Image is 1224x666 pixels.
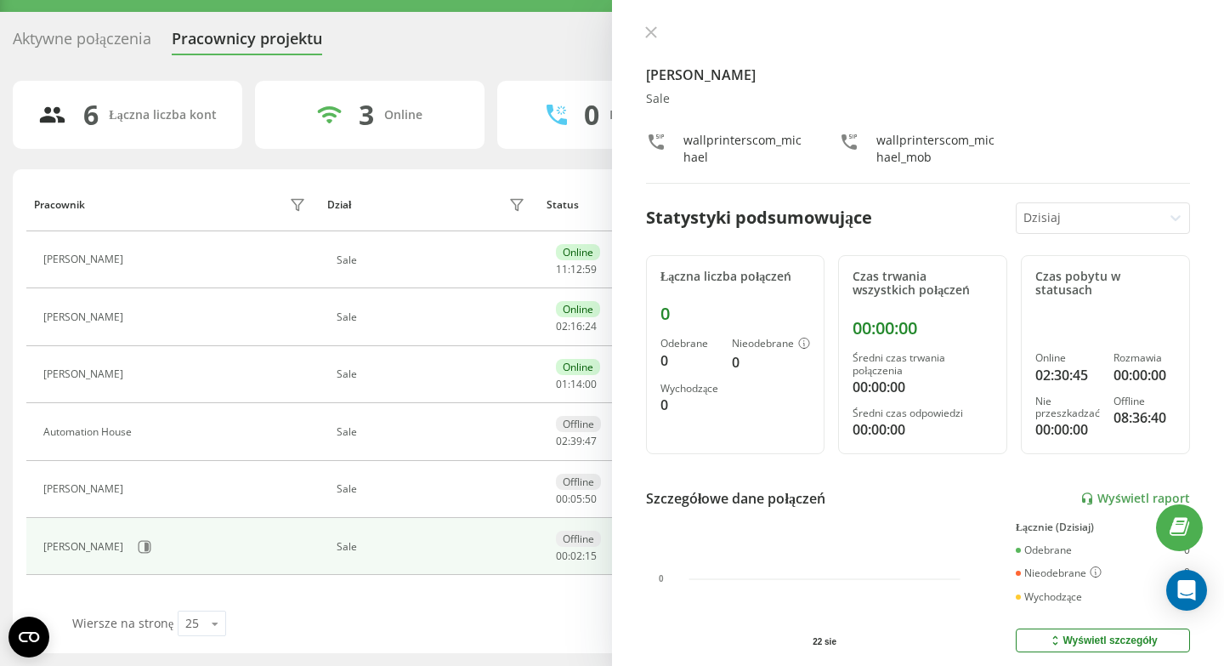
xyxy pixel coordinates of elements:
span: 02 [570,549,582,563]
div: [PERSON_NAME] [43,368,127,380]
div: Online [1035,352,1100,364]
div: Szczegółowe dane połączeń [646,488,825,509]
span: 16 [570,319,582,333]
div: Wychodzące [1016,591,1082,603]
div: Sale [646,92,1190,106]
div: Offline [1113,396,1176,407]
span: 00 [556,549,568,563]
div: Offline [556,474,601,490]
div: : : [556,435,597,447]
a: Wyświetl raport [1080,492,1190,506]
div: 0 [732,352,810,373]
div: Rozmawia [1113,352,1176,364]
div: Sale [337,426,530,438]
div: Offline [556,416,601,432]
div: Statystyki podsumowujące [646,205,872,231]
div: 3 [359,99,374,131]
div: Online [556,301,600,317]
div: Sale [337,541,530,553]
div: Online [556,244,600,260]
div: 00:00:00 [853,419,993,440]
div: 0 [660,395,718,415]
div: 00:00:00 [853,318,993,339]
div: Nieodebrane [1016,566,1102,580]
div: Średni czas trwania połączenia [853,352,993,377]
div: Aktywne połączenia [13,30,151,56]
span: 47 [585,434,597,448]
span: 05 [570,492,582,506]
div: Automation House [43,426,136,438]
div: Status [547,199,579,211]
span: 00 [585,377,597,391]
span: 02 [556,319,568,333]
div: Nieodebrane [732,338,810,351]
div: 02:30:45 [1035,365,1100,385]
div: Sale [337,311,530,323]
span: Wiersze na stronę [72,615,173,631]
span: 12 [570,262,582,276]
button: Open CMP widget [8,617,49,657]
div: Czas trwania wszystkich połączeń [853,270,993,299]
div: Odebrane [660,338,718,350]
span: 59 [585,262,597,276]
div: Sale [337,483,530,495]
div: Pracownicy projektu [172,30,322,56]
div: : : [556,264,597,276]
span: 24 [585,319,597,333]
div: : : [556,379,597,390]
div: 0 [660,350,718,371]
div: Czas pobytu w statusach [1035,270,1176,299]
div: Sale [337,368,530,380]
div: 6 [83,99,99,131]
span: 15 [585,549,597,563]
div: Wyświetl szczegóły [1048,634,1157,647]
div: [PERSON_NAME] [43,311,127,323]
div: Dział [327,199,351,211]
div: wallprinterscom_michael [683,132,805,166]
h4: [PERSON_NAME] [646,65,1190,85]
div: wallprinterscom_michael_mob [876,132,998,166]
div: Łączna liczba połączeń [660,270,810,284]
div: : : [556,550,597,562]
div: Średni czas odpowiedzi [853,407,993,419]
div: Nie przeszkadzać [1035,396,1100,420]
div: 0 [660,304,810,324]
div: 08:36:40 [1113,407,1176,428]
div: Wychodzące [660,383,718,395]
span: 02 [556,434,568,448]
div: Offline [556,531,601,547]
text: 0 [659,575,664,584]
span: 14 [570,377,582,391]
div: Pracownik [34,199,85,211]
div: Łączna liczba kont [109,108,216,122]
div: 0 [1184,544,1190,556]
text: 22 sie [813,637,836,646]
span: 39 [570,434,582,448]
button: Wyświetl szczegóły [1016,629,1190,652]
div: : : [556,321,597,333]
div: 00:00:00 [1113,365,1176,385]
div: 00:00:00 [853,377,993,397]
span: 01 [556,377,568,391]
div: Odebrane [1016,544,1072,556]
div: 0 [1184,566,1190,580]
div: 0 [584,99,599,131]
div: 25 [185,615,199,632]
div: Online [384,108,422,122]
div: Online [556,359,600,375]
div: [PERSON_NAME] [43,541,127,553]
div: Łącznie (Dzisiaj) [1016,521,1190,533]
div: Sale [337,254,530,266]
span: 50 [585,492,597,506]
div: : : [556,493,597,505]
span: 00 [556,492,568,506]
div: Open Intercom Messenger [1166,570,1207,611]
div: [PERSON_NAME] [43,253,127,265]
div: Rozmawiają [609,108,677,122]
div: 00:00:00 [1035,419,1100,440]
span: 11 [556,262,568,276]
div: [PERSON_NAME] [43,483,127,495]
